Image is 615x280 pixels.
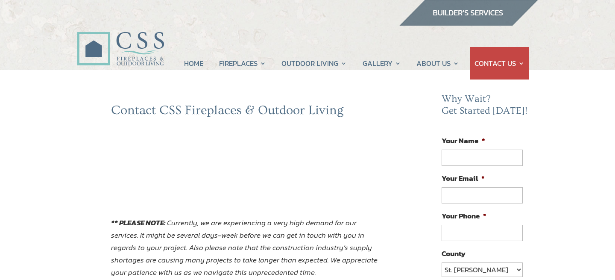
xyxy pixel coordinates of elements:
a: GALLERY [363,47,401,80]
a: HOME [184,47,203,80]
label: County [442,249,466,258]
img: CSS Fireplaces & Outdoor Living (Formerly Construction Solutions & Supply)- Jacksonville Ormond B... [77,8,164,70]
h2: Contact CSS Fireplaces & Outdoor Living [111,103,385,122]
a: CONTACT US [474,47,524,80]
label: Your Name [442,136,485,145]
h2: Why Wait? Get Started [DATE]! [442,93,530,121]
a: OUTDOOR LIVING [281,47,347,80]
a: ABOUT US [416,47,459,80]
a: builder services construction supply [399,18,538,29]
strong: ** PLEASE NOTE: [111,217,165,228]
em: Currently, we are experiencing a very high demand for our services. It might be several days-week... [111,217,378,278]
a: FIREPLACES [219,47,266,80]
label: Your Email [442,174,485,183]
label: Your Phone [442,211,486,221]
